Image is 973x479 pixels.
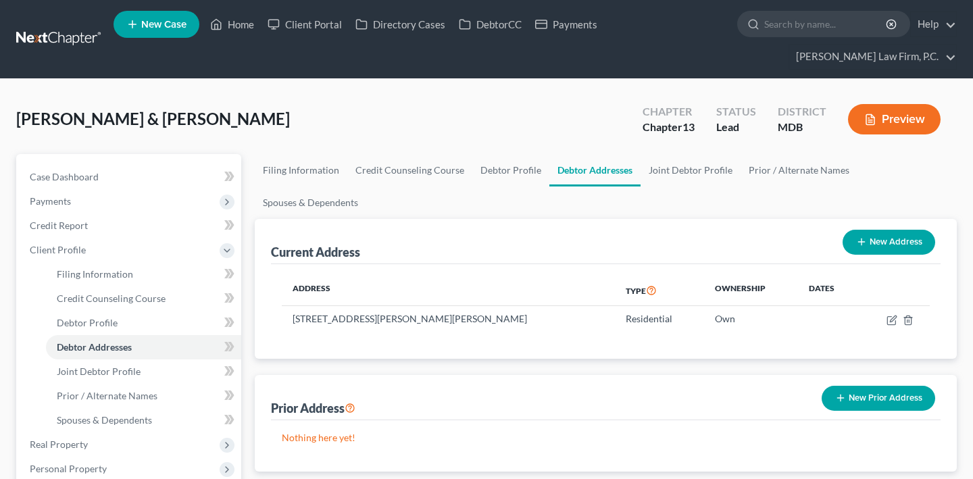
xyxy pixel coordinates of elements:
div: Current Address [271,244,360,260]
a: Payments [528,12,604,36]
td: Residential [615,306,703,332]
a: Joint Debtor Profile [46,359,241,384]
a: Spouses & Dependents [255,186,366,219]
a: DebtorCC [452,12,528,36]
input: Search by name... [764,11,888,36]
a: Prior / Alternate Names [46,384,241,408]
a: Credit Report [19,213,241,238]
a: Home [203,12,261,36]
a: Debtor Addresses [549,154,641,186]
div: MDB [778,120,826,135]
a: Debtor Addresses [46,335,241,359]
a: Credit Counseling Course [347,154,472,186]
div: District [778,104,826,120]
a: Debtor Profile [472,154,549,186]
a: Credit Counseling Course [46,286,241,311]
a: Help [911,12,956,36]
span: Prior / Alternate Names [57,390,157,401]
th: Address [282,275,615,306]
span: Real Property [30,438,88,450]
div: Prior Address [271,400,355,416]
span: [PERSON_NAME] & [PERSON_NAME] [16,109,290,128]
span: 13 [682,120,695,133]
span: Filing Information [57,268,133,280]
div: Lead [716,120,756,135]
a: Prior / Alternate Names [741,154,857,186]
a: Debtor Profile [46,311,241,335]
button: New Address [843,230,935,255]
span: Credit Report [30,220,88,231]
span: New Case [141,20,186,30]
button: Preview [848,104,941,134]
span: Personal Property [30,463,107,474]
th: Dates [798,275,859,306]
div: Chapter [643,104,695,120]
a: Directory Cases [349,12,452,36]
div: Chapter [643,120,695,135]
div: Status [716,104,756,120]
th: Ownership [704,275,798,306]
span: Spouses & Dependents [57,414,152,426]
a: Client Portal [261,12,349,36]
span: Debtor Profile [57,317,118,328]
a: Spouses & Dependents [46,408,241,432]
a: Filing Information [46,262,241,286]
span: Payments [30,195,71,207]
p: Nothing here yet! [282,431,930,445]
a: [PERSON_NAME] Law Firm, P.C. [789,45,956,69]
td: Own [704,306,798,332]
button: New Prior Address [822,386,935,411]
a: Filing Information [255,154,347,186]
a: Joint Debtor Profile [641,154,741,186]
th: Type [615,275,703,306]
span: Credit Counseling Course [57,293,166,304]
span: Joint Debtor Profile [57,365,141,377]
td: [STREET_ADDRESS][PERSON_NAME][PERSON_NAME] [282,306,615,332]
span: Debtor Addresses [57,341,132,353]
span: Case Dashboard [30,171,99,182]
a: Case Dashboard [19,165,241,189]
span: Client Profile [30,244,86,255]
